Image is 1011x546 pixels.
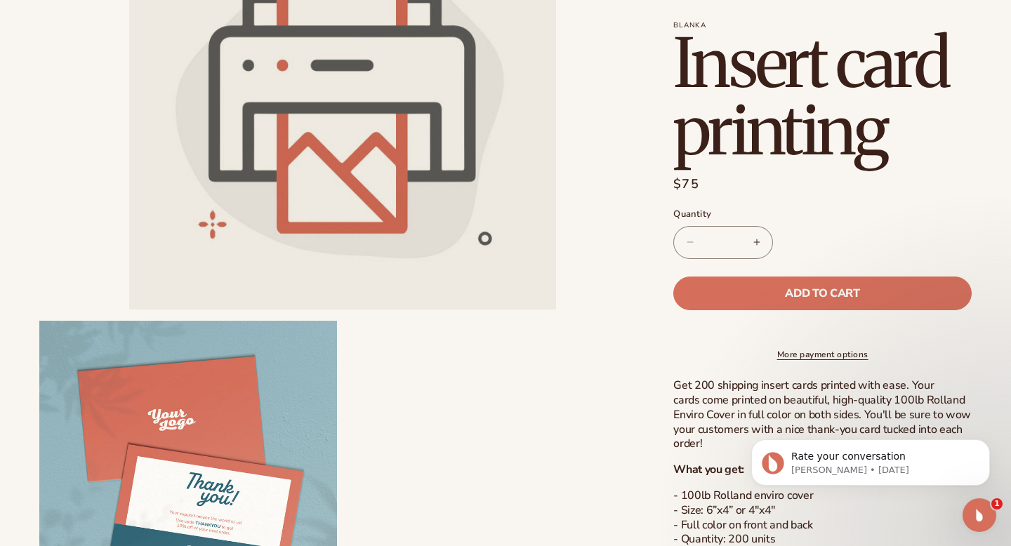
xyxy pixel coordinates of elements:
[673,208,972,222] label: Quantity
[673,175,699,194] span: $75
[673,277,972,310] button: Add to cart
[673,348,972,361] a: More payment options
[730,410,1011,508] iframe: Intercom notifications message
[673,462,744,477] strong: What you get:
[673,378,972,451] p: Get 200 shipping insert cards printed with ease. Your cards come printed on beautiful, high-quali...
[785,288,859,299] span: Add to cart
[673,29,972,164] h1: Insert card printing
[963,498,996,532] iframe: Intercom live chat
[991,498,1003,510] span: 1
